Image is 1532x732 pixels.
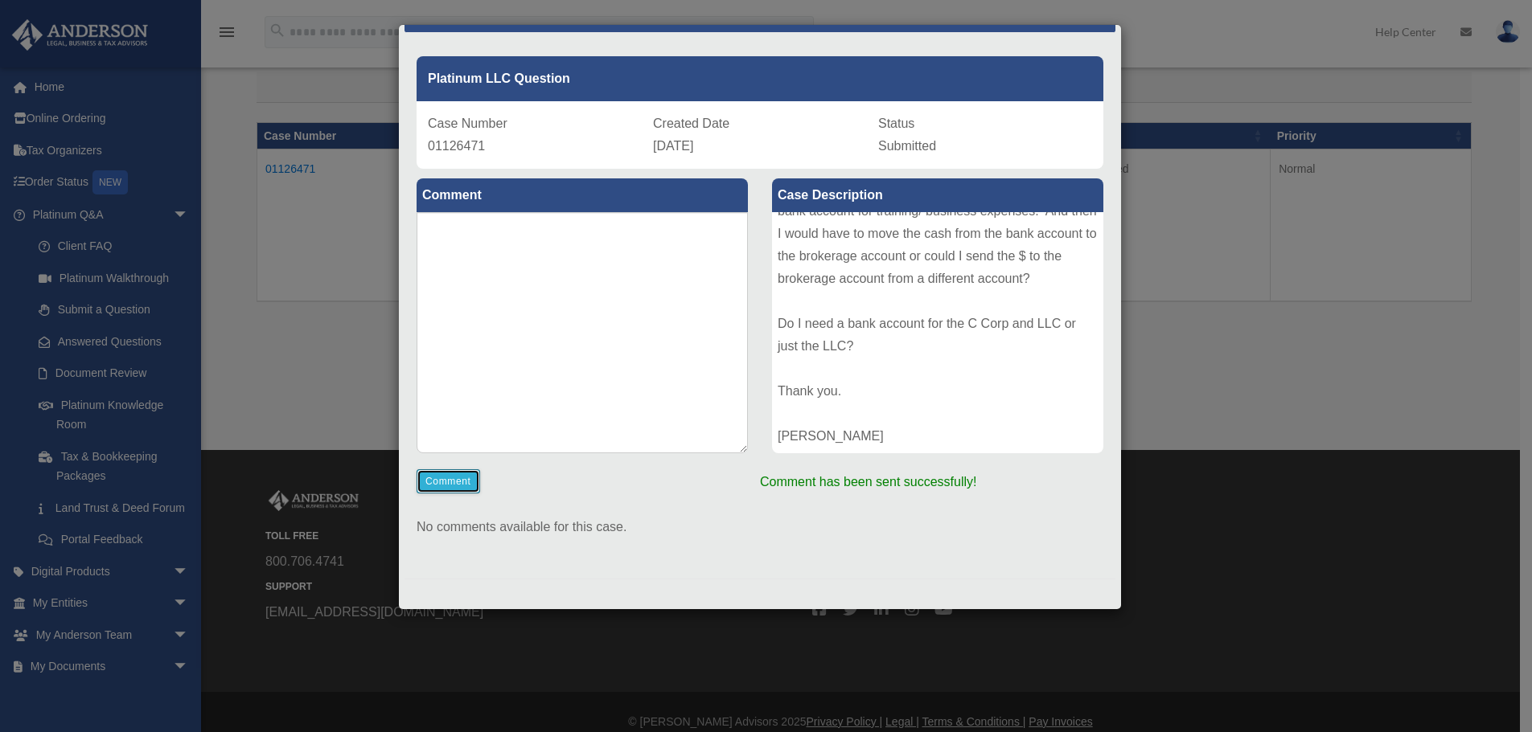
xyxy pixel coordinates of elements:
p: No comments available for this case. [417,516,1103,538]
div: Hello, I was wondering how I determine how much to put in the LLC bank account for the C Corp and... [772,212,1103,453]
span: Submitted [878,139,936,153]
span: Case Number [428,117,507,130]
button: Comment [417,469,480,493]
label: Comment [417,178,748,212]
span: Status [878,117,914,130]
span: Created Date [653,117,729,130]
span: [DATE] [653,139,693,153]
span: 01126471 [428,139,485,153]
div: Platinum LLC Question [417,56,1103,101]
label: Case Description [772,178,1103,212]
